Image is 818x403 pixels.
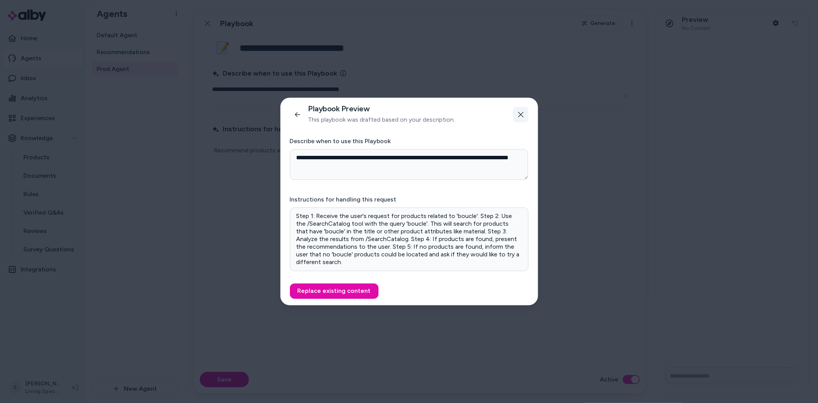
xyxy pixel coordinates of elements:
p: Step 1: Receive the user's request for products related to 'boucle'. Step 2: Use the /SearchCatal... [296,213,522,266]
h3: Describe when to use this Playbook [290,137,528,146]
p: This playbook was drafted based on your description. [308,116,455,125]
h2: Playbook Preview [308,104,455,114]
h3: Instructions for handling this request [290,195,528,205]
button: Replace existing content [290,284,379,299]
